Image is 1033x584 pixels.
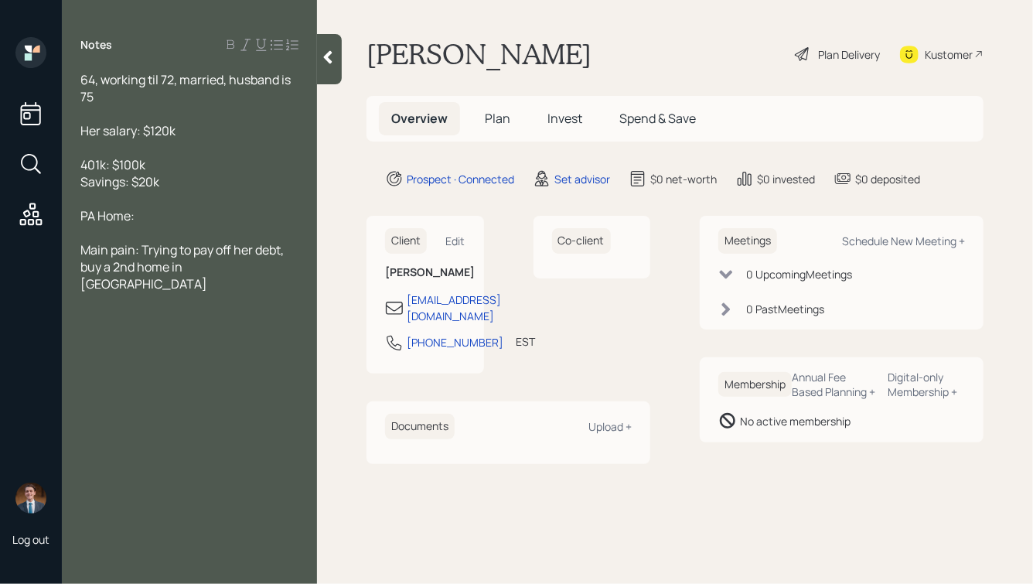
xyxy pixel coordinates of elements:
span: Her salary: $120k [80,122,176,139]
span: Overview [391,110,448,127]
h6: Membership [718,372,792,398]
div: [EMAIL_ADDRESS][DOMAIN_NAME] [407,292,501,324]
div: Set advisor [554,171,610,187]
span: Invest [547,110,582,127]
h1: [PERSON_NAME] [366,37,592,71]
div: Kustomer [925,46,973,63]
h6: Co-client [552,228,611,254]
span: Plan [485,110,510,127]
label: Notes [80,37,112,53]
div: 0 Upcoming Meeting s [746,266,852,282]
span: Savings: $20k [80,173,159,190]
h6: [PERSON_NAME] [385,266,465,279]
div: $0 net-worth [650,171,717,187]
div: Upload + [588,419,632,434]
div: EST [516,333,535,350]
div: Schedule New Meeting + [842,234,965,248]
div: Log out [12,532,49,547]
img: hunter_neumayer.jpg [15,483,46,514]
div: 0 Past Meeting s [746,301,824,317]
span: PA Home: [80,207,135,224]
h6: Client [385,228,427,254]
div: Edit [446,234,465,248]
h6: Meetings [718,228,777,254]
div: $0 deposited [855,171,920,187]
div: [PHONE_NUMBER] [407,334,503,350]
div: Digital-only Membership + [888,370,965,399]
span: Main pain: Trying to pay off her debt, buy a 2nd home in [GEOGRAPHIC_DATA] [80,241,286,292]
span: 401k: $100k [80,156,145,173]
h6: Documents [385,414,455,439]
span: Spend & Save [619,110,696,127]
div: $0 invested [757,171,815,187]
div: No active membership [740,413,851,429]
div: Plan Delivery [818,46,880,63]
div: Annual Fee Based Planning + [792,370,876,399]
span: 64, working til 72, married, husband is 75 [80,71,293,105]
div: Prospect · Connected [407,171,514,187]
